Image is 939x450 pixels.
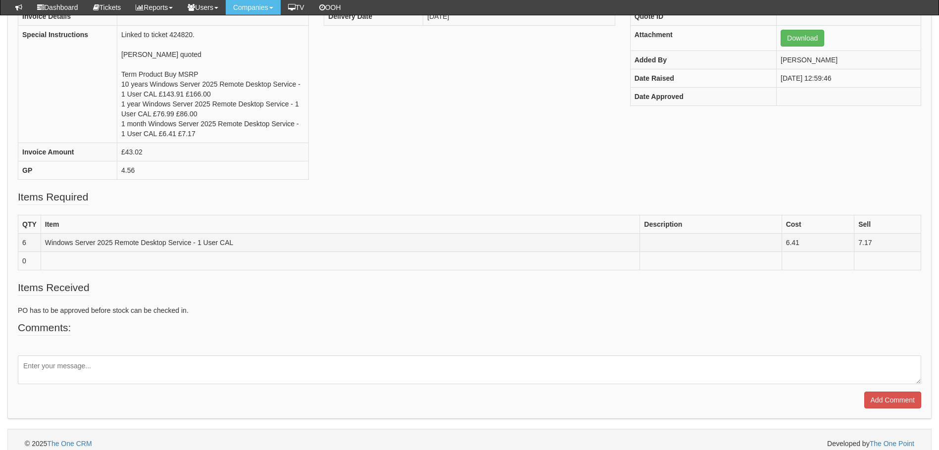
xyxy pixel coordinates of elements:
th: Attachment [630,26,776,51]
th: Delivery Date [324,7,423,26]
th: Special Instructions [18,26,117,143]
th: Cost [782,215,854,234]
td: [DATE] [423,7,615,26]
th: Invoice Details [18,7,117,26]
td: [DATE] 12:59:46 [777,69,921,88]
th: Added By [630,51,776,69]
td: 6 [18,234,41,252]
input: Add Comment [864,392,921,408]
th: Date Approved [630,88,776,106]
td: 4.56 [117,161,309,180]
th: QTY [18,215,41,234]
a: The One Point [870,440,914,448]
td: 6.41 [782,234,854,252]
a: Download [781,30,824,47]
th: Item [41,215,640,234]
td: Linked to ticket 424820. [PERSON_NAME] quoted Term Product Buy MSRP 10 years Windows Server 2025 ... [117,26,309,143]
th: GP [18,161,117,180]
th: Invoice Amount [18,143,117,161]
td: 0 [18,252,41,270]
legend: Items Required [18,190,88,205]
th: Description [640,215,782,234]
th: Sell [854,215,921,234]
span: Developed by [827,439,914,449]
th: Quote ID [630,7,776,26]
td: [PERSON_NAME] [777,51,921,69]
td: Windows Server 2025 Remote Desktop Service - 1 User CAL [41,234,640,252]
a: The One CRM [47,440,92,448]
p: PO has to be approved before stock can be checked in. [18,305,921,315]
td: 7.17 [854,234,921,252]
td: £43.02 [117,143,309,161]
legend: Items Received [18,280,90,296]
th: Date Raised [630,69,776,88]
legend: Comments: [18,320,71,336]
span: © 2025 [25,440,92,448]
